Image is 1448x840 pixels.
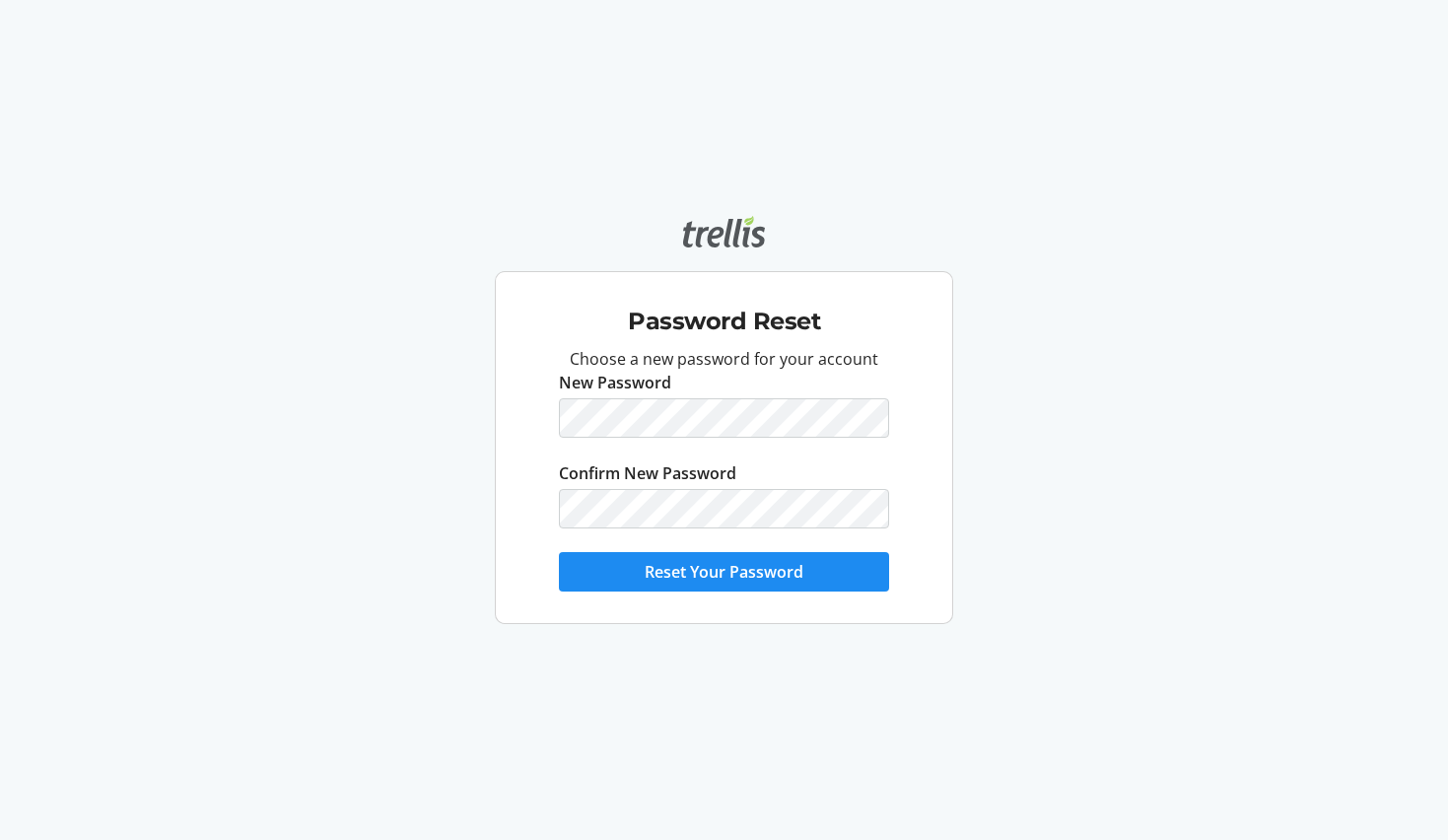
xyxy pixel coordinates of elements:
div: Password Reset [512,280,937,347]
span: Reset Your Password [645,560,803,584]
img: Trellis logo [683,216,766,247]
label: Confirm New Password [559,461,736,485]
p: Choose a new password for your account [559,347,890,371]
label: New Password [559,371,671,394]
button: Reset Your Password [559,552,890,592]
